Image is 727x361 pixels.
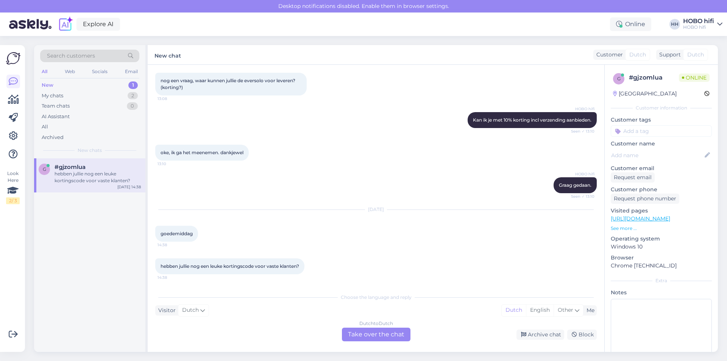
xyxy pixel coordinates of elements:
[611,277,712,284] div: Extra
[687,51,704,59] span: Dutch
[583,306,594,314] div: Me
[611,243,712,251] p: Windows 10
[342,328,410,341] div: Take over the chat
[42,113,70,120] div: AI Assistant
[611,215,670,222] a: [URL][DOMAIN_NAME]
[593,51,623,59] div: Customer
[128,81,138,89] div: 1
[683,18,722,30] a: HOBO hifiHOBO hifi
[558,306,573,313] span: Other
[63,67,76,77] div: Web
[154,50,181,60] label: New chat
[611,194,679,204] div: Request phone number
[611,254,712,262] p: Browser
[182,306,199,314] span: Dutch
[6,197,20,204] div: 2 / 3
[42,123,48,131] div: All
[155,206,597,213] div: [DATE]
[611,151,703,159] input: Add name
[613,90,677,98] div: [GEOGRAPHIC_DATA]
[611,172,655,183] div: Request email
[42,102,70,110] div: Team chats
[158,275,186,280] span: 14:38
[516,330,564,340] div: Archive chat
[40,67,49,77] div: All
[155,306,176,314] div: Visitor
[90,67,109,77] div: Socials
[611,235,712,243] p: Operating system
[42,81,53,89] div: New
[611,289,712,297] p: Notes
[161,263,299,269] span: hebben jullie nog een leuke kortingscode voor vaste klanten?
[6,51,20,66] img: Askly Logo
[76,18,120,31] a: Explore AI
[6,170,20,204] div: Look Here
[42,134,64,141] div: Archived
[155,294,597,301] div: Choose the language and reply
[683,24,714,30] div: HOBO hifi
[617,76,621,81] span: g
[42,92,63,100] div: My chats
[611,140,712,148] p: Customer name
[502,305,526,316] div: Dutch
[161,150,243,155] span: oke, ik ga het meenemen. dankjewel
[611,207,712,215] p: Visited pages
[127,102,138,110] div: 0
[55,170,141,184] div: hebben jullie nog een leuke kortingscode voor vaste klanten?
[610,17,651,31] div: Online
[473,117,591,123] span: Kan ik je met 10% korting incl verzending aanbieden.
[567,330,597,340] div: Block
[611,225,712,232] p: See more ...
[128,92,138,100] div: 2
[161,78,295,90] span: nog een vraag, waar kunnen jullie de eversolo voor leveren?(korting?)
[566,194,594,199] span: Seen ✓ 13:10
[158,96,186,102] span: 13:08
[611,186,712,194] p: Customer phone
[683,18,714,24] div: HOBO hifi
[158,242,186,248] span: 14:38
[359,320,393,327] div: Dutch to Dutch
[611,116,712,124] p: Customer tags
[158,161,186,167] span: 13:10
[629,51,646,59] span: Dutch
[566,171,594,177] span: HOBO hifi
[611,164,712,172] p: Customer email
[58,16,73,32] img: explore-ai
[679,73,710,82] span: Online
[656,51,681,59] div: Support
[566,128,594,134] span: Seen ✓ 13:10
[123,67,139,77] div: Email
[47,52,95,60] span: Search customers
[55,164,86,170] span: #gjzomlua
[566,106,594,112] span: HOBO hifi
[559,182,591,188] span: Graag gedaan.
[78,147,102,154] span: New chats
[611,105,712,111] div: Customer information
[611,125,712,137] input: Add a tag
[611,262,712,270] p: Chrome [TECHNICAL_ID]
[161,231,193,236] span: goedemiddag
[43,166,46,172] span: g
[669,19,680,30] div: HH
[629,73,679,82] div: # gjzomlua
[526,305,554,316] div: English
[117,184,141,190] div: [DATE] 14:38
